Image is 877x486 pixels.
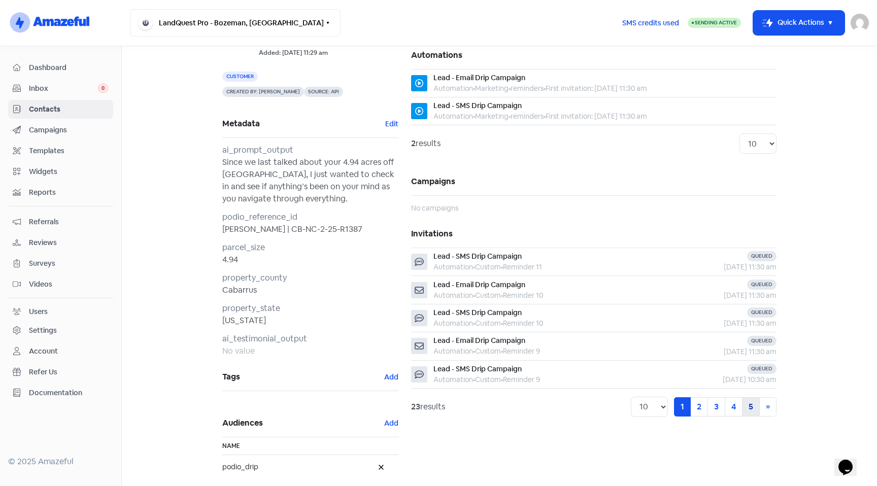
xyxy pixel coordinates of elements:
a: Surveys [8,254,113,273]
a: SMS credits used [614,17,688,27]
span: Reports [29,187,109,198]
b: • [544,84,546,93]
span: Reviews [29,237,109,248]
b: • [473,112,475,121]
h5: Invitations [411,220,777,248]
div: [DATE] 11:30 am [667,318,777,329]
div: [DATE] 11:30 am [667,262,777,272]
span: Referrals [29,217,109,227]
span: Lead - SMS Drip Campaign [433,252,522,261]
b: • [501,291,503,300]
a: 3 [707,397,725,416]
span: Sending Active [695,19,737,26]
a: Users [8,302,113,321]
span: Videos [29,279,109,290]
b: • [501,375,503,384]
span: reminders [511,112,544,121]
button: Quick Actions [753,11,845,35]
span: Automation [433,84,473,93]
button: Add [384,371,399,383]
span: No campaigns [411,203,458,213]
div: Queued [747,336,777,346]
div: results [411,401,445,413]
a: Sending Active [688,17,741,29]
a: Contacts [8,100,113,119]
b: • [501,262,503,271]
div: Queued [747,280,777,290]
span: Source: API [304,87,343,97]
span: Marketing [475,84,509,93]
span: 0 [97,83,109,93]
b: • [473,375,475,384]
div: property_state [222,302,399,315]
span: Lead - SMS Drip Campaign [433,364,522,373]
div: ai_prompt_output [222,144,399,156]
b: • [473,262,475,271]
div: Account [29,346,58,357]
img: User [851,14,869,32]
div: Automation Custom Reminder 10 [433,318,543,329]
span: Inbox [29,83,97,94]
span: reminders [511,84,544,93]
div: Queued [747,364,777,374]
div: Since we last talked about your 4.94 acres off [GEOGRAPHIC_DATA], I just wanted to check in and s... [222,156,399,205]
span: podio_drip [222,462,374,472]
div: ai_testimonial_output [222,333,399,345]
a: Settings [8,321,113,340]
a: Refer Us [8,363,113,381]
strong: 23 [411,401,420,412]
span: First invitation: [DATE] 11:30 am [546,112,647,121]
a: Videos [8,275,113,294]
div: Lead - Email Drip Campaign [433,73,525,83]
a: Reports [8,183,113,202]
div: No value [222,345,399,357]
div: [DATE] 10:30 am [667,374,777,385]
span: Campaigns [29,125,109,135]
a: Account [8,342,113,361]
a: 4 [725,397,743,416]
strong: 2 [411,138,416,149]
div: Users [29,306,48,317]
a: Referrals [8,213,113,231]
span: Tags [222,369,384,385]
a: 5 [742,397,760,416]
a: Reviews [8,233,113,252]
button: Add [384,418,399,429]
span: Audiences [222,415,384,431]
span: Widgets [29,166,109,177]
div: Automation Custom Reminder 11 [433,262,542,272]
span: Dashboard [29,62,109,73]
div: Queued [747,251,777,261]
button: LandQuest Pro - Bozeman, [GEOGRAPHIC_DATA] [130,9,341,37]
iframe: chat widget [834,445,867,476]
a: Inbox 0 [8,79,113,98]
div: [DATE] 11:30 am [667,346,777,357]
span: First invitation: [DATE] 11:30 am [546,84,647,93]
span: Automation [433,112,473,121]
div: © 2025 Amazeful [8,456,113,468]
span: Lead - Email Drip Campaign [433,336,525,345]
h5: Campaigns [411,168,777,195]
b: • [473,346,475,356]
span: Templates [29,146,109,156]
div: 4.94 [222,254,399,266]
b: • [473,291,475,300]
b: • [501,319,503,328]
span: » [766,401,770,412]
span: SMS credits used [622,18,679,28]
a: Campaigns [8,121,113,140]
th: Name [222,437,399,455]
div: Automation Custom Reminder 9 [433,346,540,357]
div: [DATE] 11:30 am [667,290,777,301]
a: Widgets [8,162,113,181]
span: Created by: [PERSON_NAME] [222,87,304,97]
div: Lead - SMS Drip Campaign [433,100,522,111]
a: 1 [674,397,691,416]
b: • [473,319,475,328]
small: Added: [DATE] 11:29 am [259,48,328,58]
button: Edit [385,118,399,130]
b: • [544,112,546,121]
span: Customer [222,72,258,82]
span: Lead - SMS Drip Campaign [433,308,522,317]
b: • [509,112,511,121]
